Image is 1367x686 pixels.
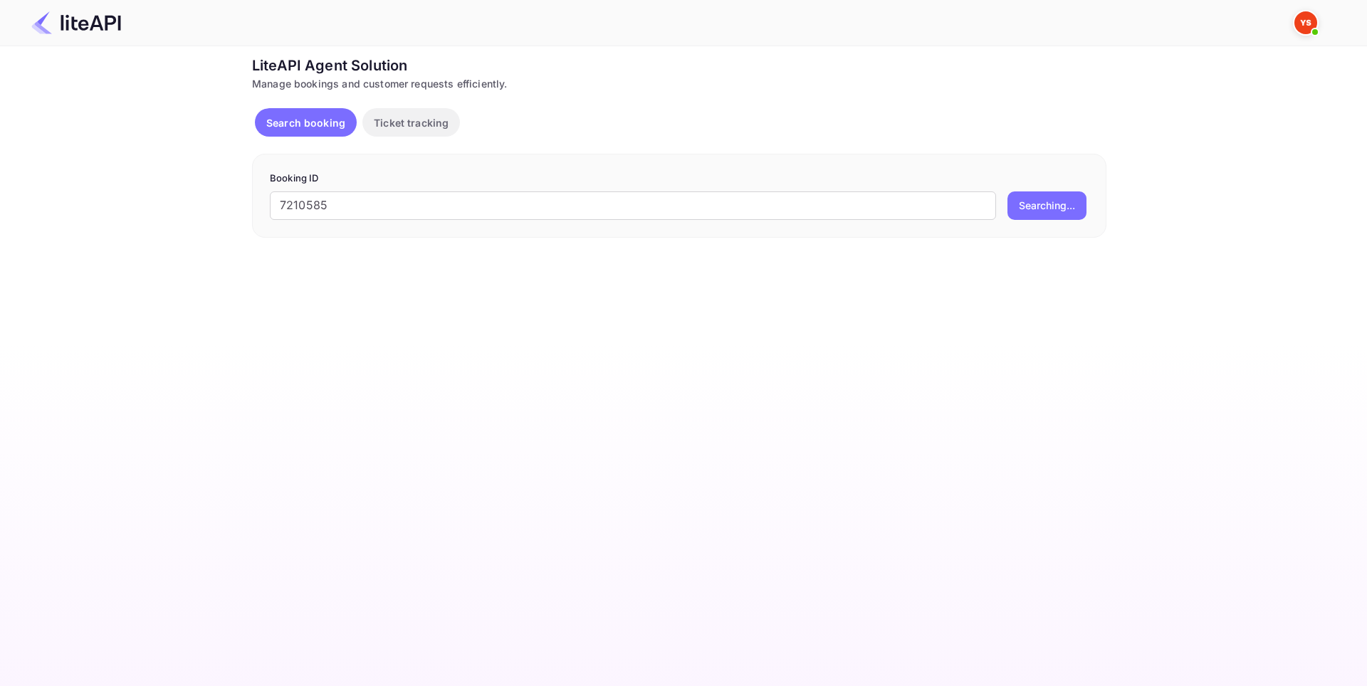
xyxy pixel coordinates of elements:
div: Manage bookings and customer requests efficiently. [252,76,1106,91]
p: Ticket tracking [374,115,449,130]
img: LiteAPI Logo [31,11,121,34]
p: Search booking [266,115,345,130]
p: Booking ID [270,171,1089,186]
input: Enter Booking ID (e.g., 63782194) [270,191,996,220]
div: LiteAPI Agent Solution [252,55,1106,76]
button: Searching... [1007,191,1086,220]
img: Yandex Support [1294,11,1317,34]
